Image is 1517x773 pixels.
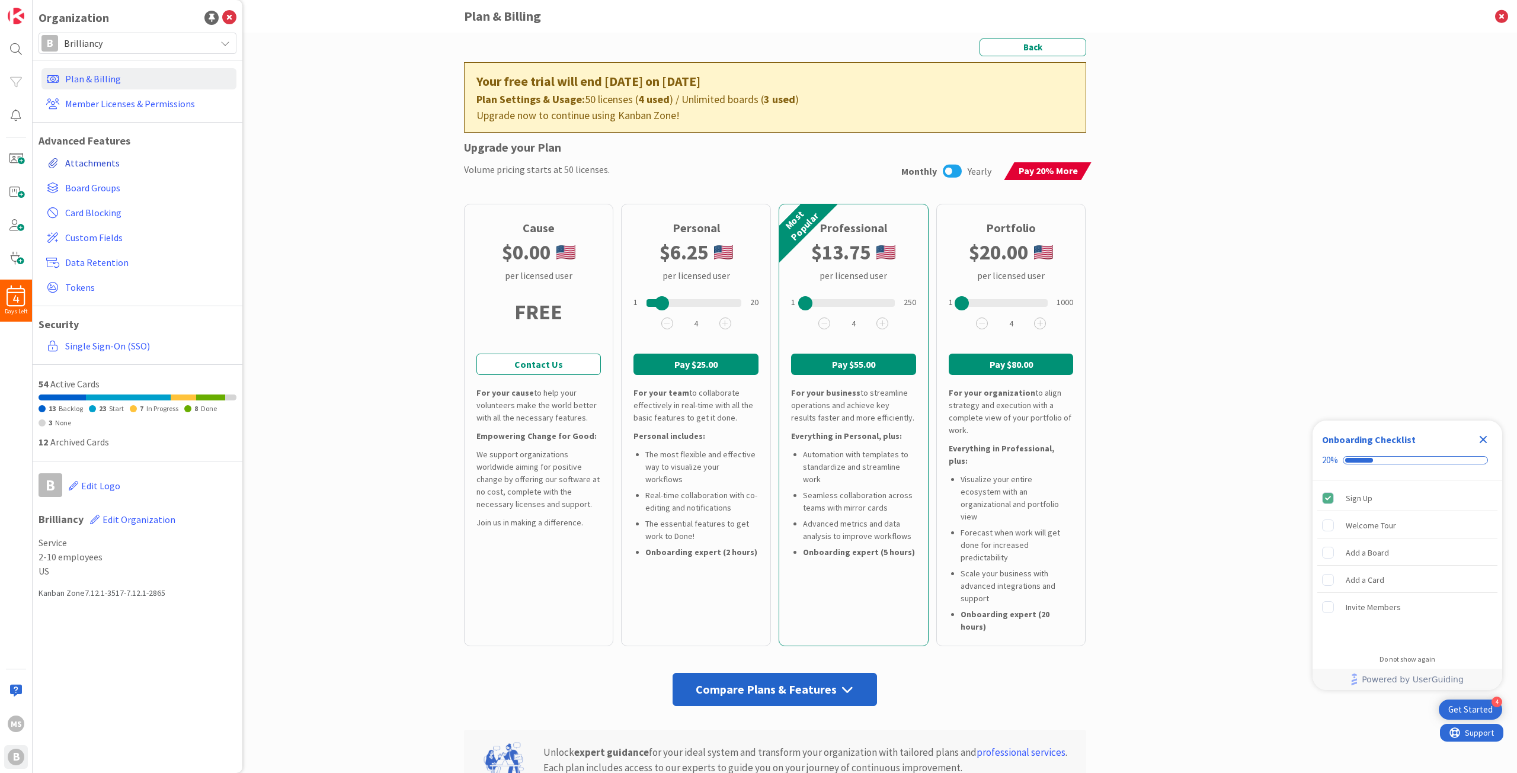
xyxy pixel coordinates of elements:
div: Invite Members is incomplete. [1317,594,1497,620]
div: B [41,35,58,52]
div: 1 [949,296,953,309]
div: per licensed user [505,268,572,283]
span: Edit Logo [81,480,120,492]
div: Checklist items [1313,480,1502,647]
span: Brilliancy [64,35,210,52]
img: us.png [1034,245,1053,259]
li: The essential features to get work to Done! [645,518,758,543]
a: Attachments [41,152,236,174]
div: Add a Card is incomplete. [1317,567,1497,593]
b: For your organization [949,387,1035,398]
span: 4 [676,315,717,332]
button: Edit Logo [68,473,121,498]
span: Start [109,404,124,413]
div: Everything in Personal, plus: [791,430,916,442]
li: Visualize your entire ecosystem with an organizational and portfolio view [961,473,1074,523]
span: Yearly [968,164,1003,178]
span: Board Groups [65,181,232,195]
div: Personal [673,219,720,237]
button: Pay $55.00 [791,354,916,375]
b: For your cause [476,387,534,398]
div: 50 licenses ( ) / Unlimited boards ( ) [476,91,1074,107]
li: Scale your business with advanced integrations and support [961,567,1074,605]
li: Seamless collaboration across teams with mirror cards [803,489,916,514]
b: Onboarding expert (2 hours) [645,547,757,557]
span: 4 [833,315,874,332]
div: to streamline operations and achieve key results faster and more efficiently. [791,387,916,424]
div: Open Get Started checklist, remaining modules: 4 [1439,700,1502,720]
div: 250 [904,296,916,309]
div: to help your volunteers make the world better with all the necessary features. [476,387,601,424]
div: to align strategy and execution with a complete view of your portfolio of work. [949,387,1074,437]
a: Card Blocking [41,202,236,223]
div: Add a Board is incomplete. [1317,540,1497,566]
div: Your free trial will end [DATE] on [DATE] [476,72,1074,91]
li: The most flexible and effective way to visualize your workflows [645,448,758,486]
div: 1 [633,296,638,309]
button: Pay $80.00 [949,354,1074,375]
div: Personal includes: [633,430,758,442]
b: $ 20.00 [969,237,1028,268]
span: 2-10 employees [39,550,236,564]
span: Card Blocking [65,206,232,220]
div: Upgrade now to continue using Kanban Zone! [476,107,1074,123]
li: Real-time collaboration with co-editing and notifications [645,489,758,514]
div: Get Started [1448,704,1493,716]
img: Visit kanbanzone.com [8,8,24,24]
button: Pay $25.00 [633,354,758,375]
div: per licensed user [820,268,887,283]
b: For your business [791,387,860,398]
div: Volume pricing starts at 50 licenses. [464,162,610,180]
a: Single Sign-On (SSO) [41,335,236,357]
div: 1 [791,296,795,309]
b: $ 6.25 [660,237,708,268]
div: Join us in making a difference. [476,517,601,529]
div: Do not show again [1380,655,1435,664]
span: Data Retention [65,255,232,270]
div: Sign Up is complete. [1317,485,1497,511]
span: 13 [49,404,56,413]
span: Monthly [901,164,937,178]
img: us.png [556,245,575,259]
div: 1000 [1057,296,1073,309]
span: Done [201,404,217,413]
div: Archived Cards [39,435,236,449]
span: 23 [99,404,106,413]
h1: Security [39,318,236,331]
span: 12 [39,436,48,448]
span: Custom Fields [65,230,232,245]
a: Contact Us [476,354,601,375]
h1: Brilliancy [39,507,236,532]
a: Plan & Billing [41,68,236,89]
div: 20 [750,296,758,309]
div: Onboarding Checklist [1322,432,1416,447]
div: Close Checklist [1474,430,1493,449]
a: Tokens [41,277,236,298]
span: 8 [194,404,198,413]
div: Empowering Change for Good: [476,430,601,442]
div: Add a Board [1346,546,1389,560]
span: Powered by UserGuiding [1362,672,1464,687]
div: Welcome Tour [1346,518,1396,533]
div: Invite Members [1346,600,1401,614]
div: Most Popular [776,205,818,248]
span: 7 [140,404,143,413]
b: $ 13.75 [811,237,870,268]
a: Custom Fields [41,227,236,248]
span: In Progress [146,404,178,413]
div: to collaborate effectively in real-time with all the basic features to get it done. [633,387,758,424]
img: us.png [714,245,733,259]
a: Data Retention [41,252,236,273]
div: Checklist Container [1313,421,1502,690]
div: B [39,473,62,497]
span: Tokens [65,280,232,294]
b: expert guidance [574,746,649,759]
b: Plan Settings & Usage: [476,92,585,106]
span: Service [39,535,236,550]
div: Cause [523,219,555,237]
li: Advanced metrics and data analysis to improve workflows [803,518,916,543]
div: Portfolio [986,219,1036,237]
b: 3 used [764,92,795,106]
div: per licensed user [663,268,730,283]
div: MS [8,716,24,732]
